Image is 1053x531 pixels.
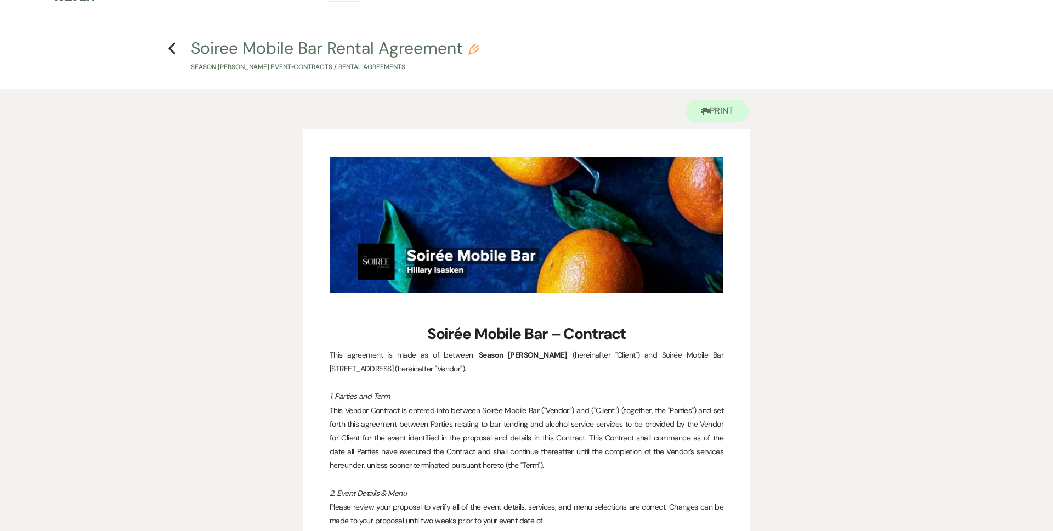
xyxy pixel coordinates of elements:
strong: Soirée Mobile Bar – Contract [427,324,626,344]
button: Soiree Mobile Bar Rental AgreementSeason [PERSON_NAME] Event•Contracts / Rental Agreements [191,40,479,72]
p: Season [PERSON_NAME] Event • Contracts / Rental Agreements [191,62,479,72]
span: This agreement is made as of between [330,350,473,360]
span: This Vendor Contract is entered into between Soirée Mobile Bar ("Vendor”) and ("Client”) (togeth... [330,405,725,471]
button: Print [686,100,749,122]
img: Screen Shot 2025-01-17 at 2.40.31 PM.png [330,157,723,293]
em: 2. Event Details & Menu [330,488,406,498]
em: 1. Parties and Term [330,391,389,401]
span: Please review your proposal to verify all of the event details, services, and menu selections are... [330,502,725,526]
span: Season [PERSON_NAME] [478,349,568,361]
